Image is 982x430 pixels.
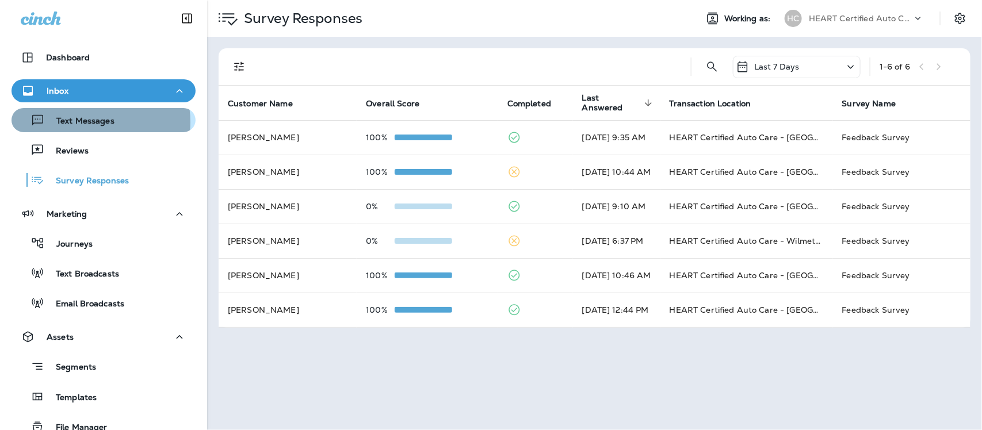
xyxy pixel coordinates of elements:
button: Email Broadcasts [12,291,196,315]
span: Survey Name [842,99,896,109]
td: Feedback Survey [833,189,970,224]
td: [PERSON_NAME] [219,224,357,258]
button: Assets [12,325,196,348]
p: Inbox [47,86,68,95]
span: Overall Score [366,99,419,109]
td: Feedback Survey [833,224,970,258]
td: HEART Certified Auto Care - [GEOGRAPHIC_DATA] [660,120,833,155]
span: Last Answered [582,93,656,113]
span: Completed [507,98,566,109]
p: Dashboard [46,53,90,62]
p: 100% [366,133,395,142]
span: Working as: [724,14,773,24]
button: Marketing [12,202,196,225]
td: Feedback Survey [833,258,970,293]
p: 0% [366,236,395,245]
td: [PERSON_NAME] [219,120,357,155]
button: Segments [12,354,196,379]
p: HEART Certified Auto Care [809,14,912,23]
p: Segments [44,362,96,374]
button: Templates [12,385,196,409]
button: Settings [950,8,970,29]
button: Inbox [12,79,196,102]
td: Feedback Survey [833,293,970,327]
span: Overall Score [366,98,434,109]
td: Feedback Survey [833,155,970,189]
td: [PERSON_NAME] [219,258,357,293]
td: [DATE] 12:44 PM [573,293,660,327]
span: Last Answered [582,93,641,113]
button: Journeys [12,231,196,255]
button: Search Survey Responses [701,55,724,78]
button: Text Broadcasts [12,261,196,285]
span: Transaction Location [670,99,751,109]
div: 1 - 6 of 6 [880,62,910,71]
p: Marketing [47,209,87,218]
td: [DATE] 10:44 AM [573,155,660,189]
div: HC [785,10,802,27]
span: Customer Name [228,99,293,109]
td: Feedback Survey [833,120,970,155]
p: 100% [366,167,395,176]
button: Reviews [12,138,196,162]
td: HEART Certified Auto Care - [GEOGRAPHIC_DATA] [660,293,833,327]
button: Filters [228,55,251,78]
td: HEART Certified Auto Care - Wilmette [660,224,833,258]
span: Transaction Location [670,98,766,109]
p: Survey Responses [44,176,129,187]
td: [PERSON_NAME] [219,189,357,224]
p: 0% [366,202,395,211]
p: Templates [44,393,97,404]
p: Reviews [44,146,89,157]
p: Text Broadcasts [44,269,119,280]
p: Journeys [45,239,93,250]
span: Survey Name [842,98,911,109]
td: HEART Certified Auto Care - [GEOGRAPHIC_DATA] [660,258,833,293]
span: Customer Name [228,98,308,109]
p: Text Messages [45,116,114,127]
button: Dashboard [12,46,196,69]
td: [PERSON_NAME] [219,293,357,327]
td: HEART Certified Auto Care - [GEOGRAPHIC_DATA] [660,155,833,189]
p: Email Broadcasts [44,299,124,310]
button: Collapse Sidebar [171,7,203,30]
button: Survey Responses [12,168,196,192]
span: Completed [507,99,551,109]
td: [DATE] 9:35 AM [573,120,660,155]
button: Text Messages [12,108,196,132]
td: [DATE] 9:10 AM [573,189,660,224]
p: Last 7 Days [754,62,800,71]
td: HEART Certified Auto Care - [GEOGRAPHIC_DATA] [660,189,833,224]
td: [DATE] 6:37 PM [573,224,660,258]
p: Assets [47,332,74,341]
p: 100% [366,305,395,314]
td: [PERSON_NAME] [219,155,357,189]
td: [DATE] 10:46 AM [573,258,660,293]
p: 100% [366,271,395,280]
p: Survey Responses [239,10,362,27]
